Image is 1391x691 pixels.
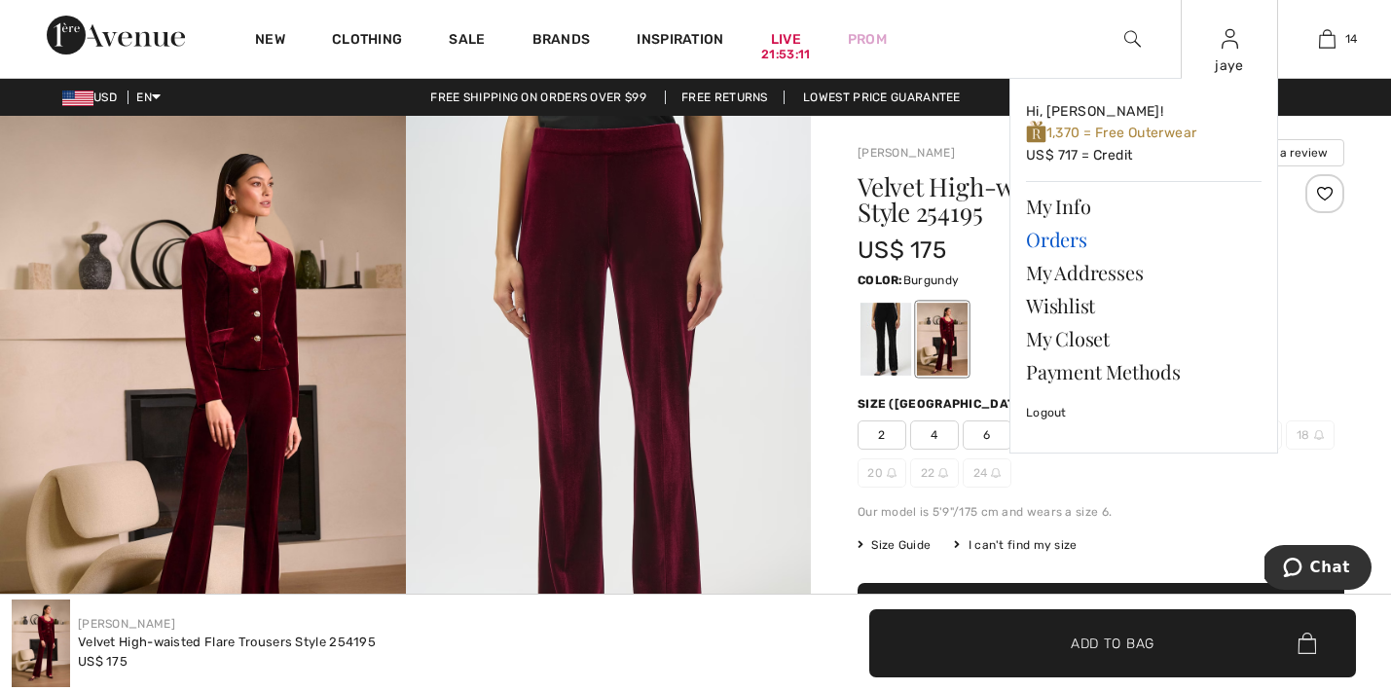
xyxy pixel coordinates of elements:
img: ring-m.svg [991,468,1001,478]
span: 22 [910,458,959,488]
a: Lowest Price Guarantee [787,91,976,104]
iframe: Opens a widget where you can chat to one of our agents [1264,545,1372,594]
span: Hi, [PERSON_NAME]! [1026,103,1163,120]
a: Brands [532,31,591,52]
a: [PERSON_NAME] [858,146,955,160]
img: My Info [1222,27,1238,51]
a: My Addresses [1026,256,1262,289]
img: Bag.svg [1298,633,1316,654]
img: US Dollar [62,91,93,106]
button: Add to Bag [869,609,1356,677]
a: Live21:53:11 [771,29,801,50]
span: Size Guide [858,536,931,554]
a: Sale [449,31,485,52]
h1: Velvet High-waisted Flare Trousers Style 254195 [858,174,1263,225]
span: 24 [963,458,1011,488]
span: EN [136,91,161,104]
a: My Closet [1026,322,1262,355]
button: Write a review [1231,139,1344,166]
a: My Info [1026,190,1262,223]
a: Sign In [1222,29,1238,48]
div: I can't find my size [954,536,1077,554]
span: 2 [858,420,906,450]
span: 20 [858,458,906,488]
img: Velvet High-Waisted Flare Trousers Style 254195 [12,600,70,687]
a: Wishlist [1026,289,1262,322]
span: USD [62,91,125,104]
span: Add to Bag [1071,633,1154,653]
span: Inspiration [637,31,723,52]
div: jaye [1182,55,1277,76]
img: My Bag [1319,27,1336,51]
a: New [255,31,285,52]
img: ring-m.svg [938,468,948,478]
a: Clothing [332,31,402,52]
span: Burgundy [903,273,959,287]
div: Black [860,303,911,376]
a: Payment Methods [1026,355,1262,388]
span: 1,370 = Free Outerwear [1026,125,1196,141]
a: 14 [1279,27,1374,51]
img: search the website [1124,27,1141,51]
a: Free Returns [665,91,785,104]
div: Size ([GEOGRAPHIC_DATA]/[GEOGRAPHIC_DATA]): [858,395,1183,413]
a: Hi, [PERSON_NAME]! 1,370 = Free OuterwearUS$ 717 = Credit [1026,94,1262,173]
a: [PERSON_NAME] [78,617,175,631]
button: Add to Bag [858,583,1344,651]
span: US$ 175 [78,654,128,669]
div: 21:53:11 [761,46,810,64]
img: ring-m.svg [1314,430,1324,440]
span: 6 [963,420,1011,450]
div: Velvet High-waisted Flare Trousers Style 254195 [78,633,376,652]
div: Burgundy [917,303,968,376]
span: Color: [858,273,903,287]
img: loyalty_logo_r.svg [1026,120,1046,144]
span: 4 [910,420,959,450]
a: Orders [1026,223,1262,256]
img: ring-m.svg [887,468,897,478]
a: Prom [848,29,887,50]
div: Our model is 5'9"/175 cm and wears a size 6. [858,503,1344,521]
img: 1ère Avenue [47,16,185,55]
span: US$ 175 [858,236,946,264]
a: Logout [1026,388,1262,437]
span: 14 [1345,30,1358,48]
a: Free shipping on orders over $99 [415,91,662,104]
span: 18 [1286,420,1335,450]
